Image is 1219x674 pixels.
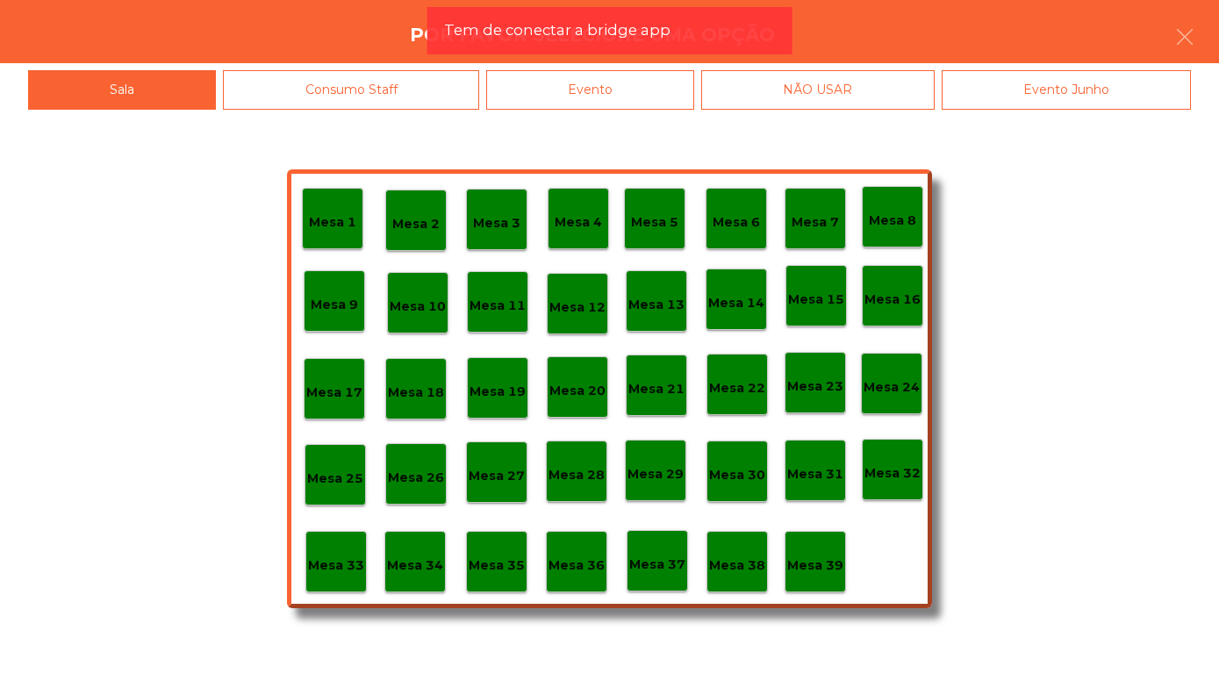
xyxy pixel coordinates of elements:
[701,70,934,110] div: NÃO USAR
[308,556,364,576] p: Mesa 33
[469,466,525,486] p: Mesa 27
[708,293,764,313] p: Mesa 14
[787,376,843,397] p: Mesa 23
[629,555,685,575] p: Mesa 37
[392,214,440,234] p: Mesa 2
[469,556,525,576] p: Mesa 35
[627,464,684,484] p: Mesa 29
[470,296,526,316] p: Mesa 11
[709,378,765,398] p: Mesa 22
[631,212,678,233] p: Mesa 5
[486,70,694,110] div: Evento
[709,556,765,576] p: Mesa 38
[628,379,685,399] p: Mesa 21
[311,295,358,315] p: Mesa 9
[713,212,760,233] p: Mesa 6
[549,298,606,318] p: Mesa 12
[309,212,356,233] p: Mesa 1
[864,377,920,398] p: Mesa 24
[306,383,362,403] p: Mesa 17
[307,469,363,489] p: Mesa 25
[709,465,765,485] p: Mesa 30
[549,556,605,576] p: Mesa 36
[787,556,843,576] p: Mesa 39
[864,463,921,484] p: Mesa 32
[388,383,444,403] p: Mesa 18
[410,22,775,48] h4: Por favor selecione uma opção
[549,465,605,485] p: Mesa 28
[223,70,478,110] div: Consumo Staff
[388,468,444,488] p: Mesa 26
[792,212,839,233] p: Mesa 7
[864,290,921,310] p: Mesa 16
[470,382,526,402] p: Mesa 19
[787,464,843,484] p: Mesa 31
[473,213,520,233] p: Mesa 3
[555,212,602,233] p: Mesa 4
[28,70,216,110] div: Sala
[387,556,443,576] p: Mesa 34
[549,381,606,401] p: Mesa 20
[942,70,1191,110] div: Evento Junho
[628,295,685,315] p: Mesa 13
[788,290,844,310] p: Mesa 15
[390,297,446,317] p: Mesa 10
[869,211,916,231] p: Mesa 8
[444,19,670,41] span: Tem de conectar a bridge app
